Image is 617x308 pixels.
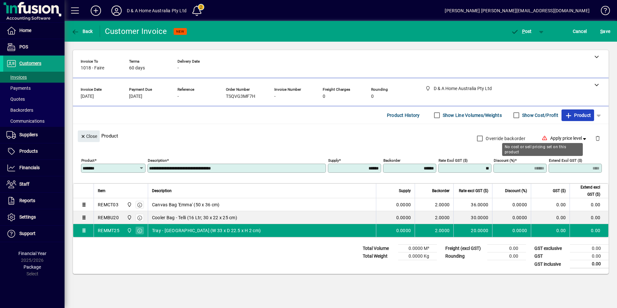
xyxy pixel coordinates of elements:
[571,26,589,37] button: Cancel
[98,227,119,234] div: REMMT25
[435,201,450,208] span: 2.0000
[458,227,488,234] div: 20.0000
[81,66,104,71] span: 1018 - Faire
[19,61,41,66] span: Customers
[19,214,36,220] span: Settings
[226,94,255,99] span: TSQVG3MF7H
[3,209,65,225] a: Settings
[531,252,570,260] td: GST
[487,245,526,252] td: 0.00
[600,29,603,34] span: S
[398,245,437,252] td: 0.0000 M³
[98,201,118,208] div: REMCT03
[553,187,566,194] span: GST ($)
[152,214,237,221] span: Cooler Bag - Telli (16 Ltr; 30 x 22 x 25 cm)
[19,165,40,170] span: Financials
[3,94,65,105] a: Quotes
[502,143,583,156] div: No cost or sell pricing set on this product
[18,251,46,256] span: Financial Year
[596,1,609,22] a: Knowledge Base
[3,23,65,39] a: Home
[511,29,532,34] span: ost
[439,158,468,163] mat-label: Rate excl GST ($)
[531,260,570,268] td: GST inclusive
[435,214,450,221] span: 2.0000
[19,231,35,236] span: Support
[505,187,527,194] span: Discount (%)
[3,160,65,176] a: Financials
[129,94,142,99] span: [DATE]
[521,112,558,118] label: Show Cost/Profit
[492,198,531,211] td: 0.0000
[492,211,531,224] td: 0.0000
[3,226,65,242] a: Support
[98,214,119,221] div: REMBU20
[570,211,608,224] td: 0.00
[396,214,411,221] span: 0.0000
[398,252,437,260] td: 0.0000 Kg
[71,29,93,34] span: Back
[125,227,133,234] span: D & A Home Australia Pty Ltd
[531,224,570,237] td: 0.00
[396,227,411,234] span: 0.0000
[3,39,65,55] a: POS
[599,26,612,37] button: Save
[561,109,594,121] button: Product
[442,252,487,260] td: Rounding
[383,158,400,163] mat-label: Backorder
[573,26,587,36] span: Cancel
[19,198,35,203] span: Reports
[459,187,488,194] span: Rate excl GST ($)
[80,131,97,142] span: Close
[177,94,179,99] span: -
[6,108,33,113] span: Backorders
[570,252,609,260] td: 0.00
[125,201,133,208] span: D & A Home Australia Pty Ltd
[387,110,420,120] span: Product History
[148,158,167,163] mat-label: Description
[550,135,588,142] span: Apply price level
[432,187,450,194] span: Backorder
[78,130,100,142] button: Close
[152,187,172,194] span: Description
[445,5,590,16] div: [PERSON_NAME] [PERSON_NAME][EMAIL_ADDRESS][DOMAIN_NAME]
[458,214,488,221] div: 30.0000
[98,187,106,194] span: Item
[328,158,339,163] mat-label: Supply
[19,132,38,137] span: Suppliers
[458,201,488,208] div: 36.0000
[494,158,515,163] mat-label: Discount (%)
[590,130,605,146] button: Delete
[3,143,65,159] a: Products
[19,149,38,154] span: Products
[570,224,608,237] td: 0.00
[442,245,487,252] td: Freight (excl GST)
[24,264,41,270] span: Package
[531,198,570,211] td: 0.00
[359,252,398,260] td: Total Weight
[129,66,145,71] span: 60 days
[3,72,65,83] a: Invoices
[492,224,531,237] td: 0.0000
[384,109,422,121] button: Product History
[3,176,65,192] a: Staff
[65,26,100,37] app-page-header-button: Back
[396,201,411,208] span: 0.0000
[574,184,600,198] span: Extend excl GST ($)
[152,227,261,234] span: Tray - [GEOGRAPHIC_DATA] (W 33 x D 22.5 x H 2 cm)
[105,26,167,36] div: Customer Invoice
[127,5,187,16] div: D & A Home Australia Pty Ltd
[6,97,25,102] span: Quotes
[522,29,525,34] span: P
[435,227,450,234] span: 2.0000
[76,133,101,139] app-page-header-button: Close
[3,193,65,209] a: Reports
[549,158,582,163] mat-label: Extend excl GST ($)
[484,135,525,142] label: Override backorder
[3,127,65,143] a: Suppliers
[531,245,570,252] td: GST exclusive
[152,201,220,208] span: Canvas Bag 'Emma' (50 x 36 cm)
[70,26,95,37] button: Back
[359,245,398,252] td: Total Volume
[176,29,184,34] span: NEW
